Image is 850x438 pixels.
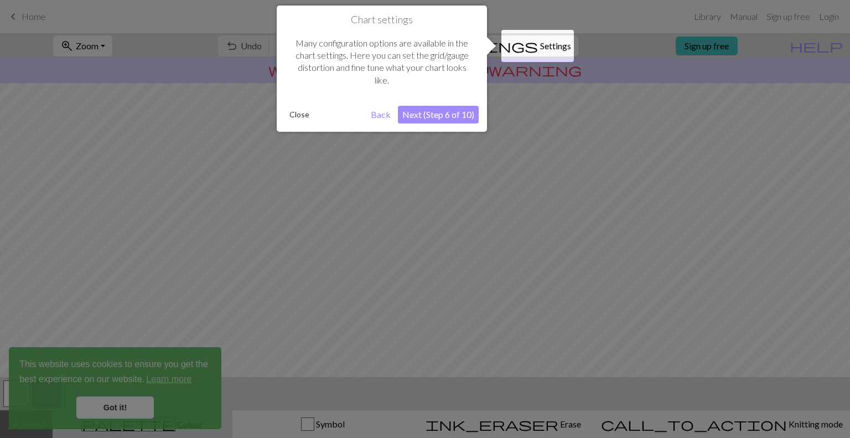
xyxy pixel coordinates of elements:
[277,6,487,132] div: Chart settings
[285,14,479,26] h1: Chart settings
[285,106,314,123] button: Close
[398,106,479,123] button: Next (Step 6 of 10)
[366,106,395,123] button: Back
[285,26,479,98] div: Many configuration options are available in the chart settings. Here you can set the grid/gauge d...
